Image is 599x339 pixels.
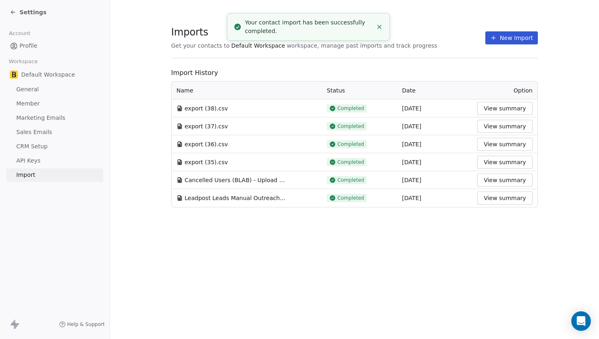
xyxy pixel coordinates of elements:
[477,120,533,133] button: View summary
[402,158,468,166] div: [DATE]
[7,111,103,125] a: Marketing Emails
[16,99,40,108] span: Member
[402,176,468,184] div: [DATE]
[245,18,372,35] div: Your contact import has been successfully completed.
[402,87,416,94] span: Date
[402,194,468,202] div: [DATE]
[16,171,35,179] span: Import
[7,97,103,110] a: Member
[21,70,75,79] span: Default Workspace
[327,87,345,94] span: Status
[571,311,591,331] div: Open Intercom Messenger
[337,195,364,201] span: Completed
[171,68,538,78] span: Import History
[16,142,48,151] span: CRM Setup
[171,42,230,50] span: Get your contacts to
[374,22,385,32] button: Close toast
[7,140,103,153] a: CRM Setup
[7,168,103,182] a: Import
[7,125,103,139] a: Sales Emails
[185,194,286,202] span: Leadpost Leads Manual Outreach (BLAB) - Sheet2.csv
[7,83,103,96] a: General
[20,8,46,16] span: Settings
[185,176,286,184] span: Cancelled Users (BLAB) - Upload to SwipeOne.csv
[185,122,228,130] span: export (37).csv
[16,85,39,94] span: General
[477,102,533,115] button: View summary
[185,158,228,166] span: export (35).csv
[337,105,364,112] span: Completed
[485,31,538,44] button: New Import
[176,86,193,95] span: Name
[185,104,228,112] span: export (38).csv
[171,26,437,38] span: Imports
[231,42,285,50] span: Default Workspace
[16,114,65,122] span: Marketing Emails
[10,70,18,79] img: in-Profile_black_on_yellow.jpg
[337,177,364,183] span: Completed
[5,27,34,40] span: Account
[337,123,364,130] span: Completed
[7,154,103,167] a: API Keys
[16,156,40,165] span: API Keys
[477,174,533,187] button: View summary
[402,104,468,112] div: [DATE]
[477,138,533,151] button: View summary
[477,156,533,169] button: View summary
[402,140,468,148] div: [DATE]
[67,321,105,328] span: Help & Support
[59,321,105,328] a: Help & Support
[7,39,103,53] a: Profile
[337,159,364,165] span: Completed
[402,122,468,130] div: [DATE]
[513,87,533,94] span: Option
[477,192,533,205] button: View summary
[20,42,37,50] span: Profile
[287,42,437,50] span: workspace, manage past imports and track progress
[5,55,41,68] span: Workspace
[10,8,46,16] a: Settings
[185,140,228,148] span: export (36).csv
[337,141,364,147] span: Completed
[16,128,52,136] span: Sales Emails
